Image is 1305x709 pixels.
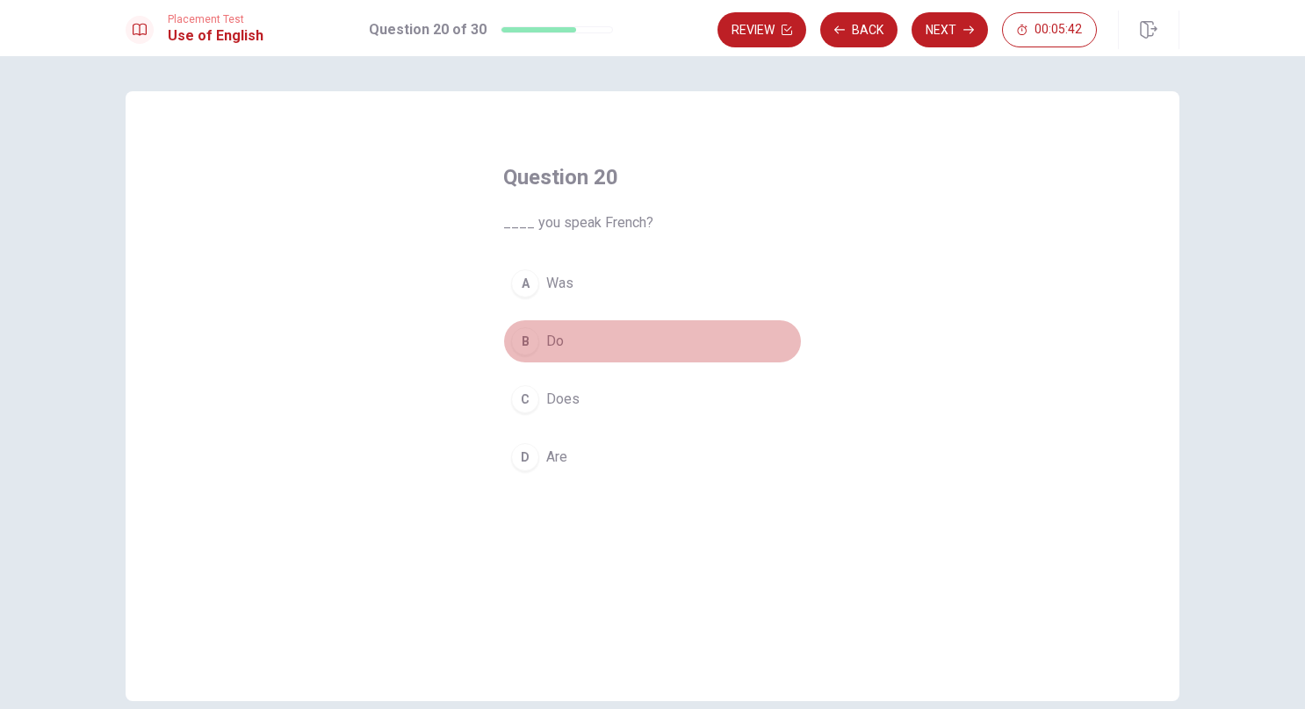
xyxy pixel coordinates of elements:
[511,327,539,355] div: B
[820,12,898,47] button: Back
[546,389,580,410] span: Does
[546,273,573,294] span: Was
[1002,12,1097,47] button: 00:05:42
[503,212,802,233] span: ____ you speak French?
[168,13,263,25] span: Placement Test
[912,12,988,47] button: Next
[1035,23,1082,37] span: 00:05:42
[511,269,539,297] div: A
[546,331,564,352] span: Do
[511,385,539,413] div: C
[503,435,802,479] button: DAre
[503,319,802,363] button: BDo
[503,261,802,305] button: AWas
[717,12,806,47] button: Review
[369,19,487,40] h1: Question 20 of 30
[546,447,567,468] span: Are
[503,163,802,191] h4: Question 20
[503,377,802,421] button: CDoes
[511,443,539,471] div: D
[168,25,263,47] h1: Use of English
